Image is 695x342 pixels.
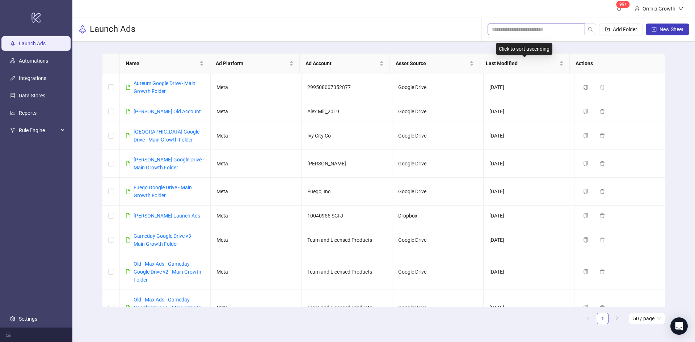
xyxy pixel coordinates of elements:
span: search [588,27,593,32]
sup: 111 [616,1,630,8]
a: [GEOGRAPHIC_DATA] Google Drive - Main Growth Folder [134,129,199,143]
span: delete [600,109,605,114]
a: Automations [19,58,48,64]
span: right [615,316,619,320]
a: [PERSON_NAME] Launch Ads [134,213,200,219]
td: [DATE] [484,150,574,178]
td: Meta [211,178,302,206]
span: Rule Engine [19,123,59,138]
td: Meta [211,226,302,254]
span: Add Folder [613,26,637,32]
li: Previous Page [582,313,594,324]
button: right [611,313,623,324]
a: [PERSON_NAME] Google Drive - Main Growth Folder [134,157,204,170]
td: Alex Mill_2019 [302,101,392,122]
td: [DATE] [484,73,574,101]
a: Reports [19,110,37,116]
a: Fuego Google Drive - Main Growth Folder [134,185,192,198]
th: Ad Platform [210,54,300,73]
td: Team and Licensed Products [302,254,392,290]
button: Add Folder [599,24,643,35]
span: copy [583,213,588,218]
span: file [126,269,131,274]
span: folder-add [605,27,610,32]
span: copy [583,237,588,242]
button: left [582,313,594,324]
td: Meta [211,122,302,150]
td: Team and Licensed Products [302,290,392,326]
span: file [126,109,131,114]
a: Launch Ads [19,41,46,46]
span: Ad Platform [216,59,288,67]
td: Meta [211,73,302,101]
a: Old - Max Ads - Gameday Google Drive v2 - Main Growth Folder [134,261,201,283]
li: Next Page [611,313,623,324]
span: menu-fold [6,332,11,337]
td: [DATE] [484,206,574,226]
a: Integrations [19,75,46,81]
span: delete [600,85,605,90]
span: copy [583,133,588,138]
td: 299508007352877 [302,73,392,101]
td: Ivy City Co [302,122,392,150]
span: bell [616,6,622,11]
a: 1 [597,313,608,324]
a: Aureum Google Drive - Main Growth Folder [134,80,195,94]
span: delete [600,237,605,242]
span: New Sheet [660,26,683,32]
td: Google Drive [392,178,483,206]
td: Google Drive [392,226,483,254]
span: plus-square [652,27,657,32]
span: file [126,305,131,310]
a: Settings [19,316,37,322]
span: rocket [78,25,87,34]
td: Google Drive [392,150,483,178]
span: file [126,237,131,242]
a: Old - Max Ads - Gameday Google Drive v1 - Main Growth Folder [134,297,201,318]
div: Click to sort ascending [496,43,552,55]
td: [DATE] [484,178,574,206]
span: Ad Account [306,59,378,67]
span: file [126,133,131,138]
span: copy [583,269,588,274]
td: Fuego, Inc. [302,178,392,206]
h3: Launch Ads [90,24,135,35]
td: Google Drive [392,101,483,122]
span: file [126,161,131,166]
td: 10040955 SGFJ [302,206,392,226]
td: Google Drive [392,73,483,101]
td: Meta [211,290,302,326]
td: [DATE] [484,101,574,122]
td: [DATE] [484,290,574,326]
span: copy [583,85,588,90]
span: fork [10,128,15,133]
th: Ad Account [300,54,390,73]
span: delete [600,133,605,138]
td: Google Drive [392,290,483,326]
span: file [126,213,131,218]
button: New Sheet [646,24,689,35]
span: delete [600,269,605,274]
td: Meta [211,206,302,226]
li: 1 [597,313,608,324]
a: Data Stores [19,93,45,98]
span: copy [583,189,588,194]
td: Meta [211,150,302,178]
span: user [635,6,640,11]
span: copy [583,109,588,114]
th: Actions [570,54,660,73]
span: copy [583,305,588,310]
span: 50 / page [633,313,661,324]
div: Open Intercom Messenger [670,317,688,335]
a: Gameday Google Drive v3 - Main Growth Folder [134,233,194,247]
span: Last Modified [486,59,558,67]
span: delete [600,161,605,166]
div: Omnia Growth [640,5,678,13]
td: Meta [211,101,302,122]
span: down [678,6,683,11]
td: [PERSON_NAME] [302,150,392,178]
td: Team and Licensed Products [302,226,392,254]
span: Name [126,59,198,67]
th: Asset Source [390,54,480,73]
a: [PERSON_NAME] Old Account [134,109,201,114]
